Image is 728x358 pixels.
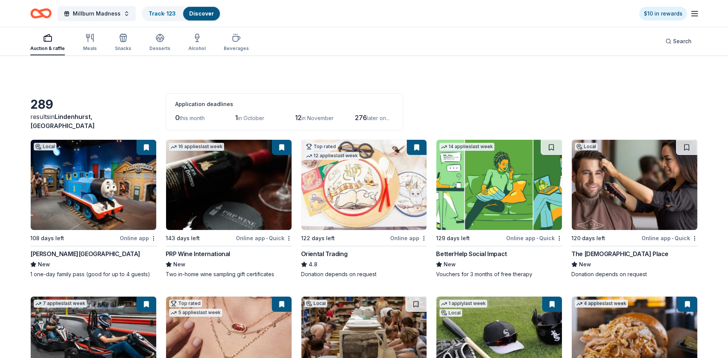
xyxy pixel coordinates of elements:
[572,140,697,230] img: Image for The Gents Place
[659,34,698,49] button: Search
[188,30,206,55] button: Alcohol
[301,249,348,258] div: Oriental Trading
[166,234,200,243] div: 143 days left
[301,234,335,243] div: 122 days left
[673,37,692,46] span: Search
[30,112,157,130] div: results
[235,114,238,122] span: 1
[175,114,180,122] span: 0
[639,7,687,20] a: $10 in rewards
[169,309,222,317] div: 5 applies last week
[31,140,156,230] img: Image for Kohl Children's Museum
[439,300,487,308] div: 1 apply last week
[266,235,268,241] span: •
[301,115,334,121] span: in November
[120,233,157,243] div: Online app
[301,140,427,230] img: Image for Oriental Trading
[436,139,562,278] a: Image for BetterHelp Social Impact14 applieslast week129 days leftOnline app•QuickBetterHelp Soci...
[571,234,605,243] div: 120 days left
[149,45,170,52] div: Desserts
[575,300,628,308] div: 4 applies last week
[367,115,389,121] span: later on...
[169,300,202,307] div: Top rated
[173,260,185,269] span: New
[30,113,95,130] span: Lindenhurst, [GEOGRAPHIC_DATA]
[444,260,456,269] span: New
[149,10,176,17] a: Track· 123
[169,143,224,151] div: 16 applies last week
[304,300,327,307] div: Local
[236,233,292,243] div: Online app Quick
[166,270,292,278] div: Two in-home wine sampling gift certificates
[571,270,698,278] div: Donation depends on request
[436,140,562,230] img: Image for BetterHelp Social Impact
[304,152,359,160] div: 12 applies last week
[83,45,97,52] div: Meals
[30,45,65,52] div: Auction & raffle
[34,300,87,308] div: 7 applies last week
[579,260,591,269] span: New
[188,45,206,52] div: Alcohol
[575,143,598,150] div: Local
[506,233,562,243] div: Online app Quick
[295,114,301,122] span: 12
[439,309,462,317] div: Local
[238,115,264,121] span: in October
[30,139,157,278] a: Image for Kohl Children's MuseumLocal108 days leftOnline app[PERSON_NAME][GEOGRAPHIC_DATA]New1 on...
[189,10,214,17] a: Discover
[30,5,52,22] a: Home
[390,233,427,243] div: Online app
[301,139,427,278] a: Image for Oriental TradingTop rated12 applieslast week122 days leftOnline appOriental Trading4.8D...
[224,45,249,52] div: Beverages
[439,143,494,151] div: 14 applies last week
[166,140,292,230] img: Image for PRP Wine International
[224,30,249,55] button: Beverages
[30,270,157,278] div: 1 one-day family pass (good for up to 4 guests)
[30,30,65,55] button: Auction & raffle
[166,249,230,258] div: PRP Wine International
[30,249,140,258] div: [PERSON_NAME][GEOGRAPHIC_DATA]
[83,30,97,55] button: Meals
[34,143,56,150] div: Local
[642,233,698,243] div: Online app Quick
[142,6,221,21] button: Track· 123Discover
[175,100,394,109] div: Application deadlines
[30,113,95,130] span: in
[304,143,337,150] div: Top rated
[180,115,205,121] span: this month
[30,234,64,243] div: 108 days left
[73,9,121,18] span: Millburn Madness
[38,260,50,269] span: New
[115,30,131,55] button: Snacks
[149,30,170,55] button: Desserts
[30,97,157,112] div: 289
[571,139,698,278] a: Image for The Gents PlaceLocal120 days leftOnline app•QuickThe [DEMOGRAPHIC_DATA] PlaceNewDonatio...
[115,45,131,52] div: Snacks
[537,235,538,241] span: •
[436,234,470,243] div: 129 days left
[436,270,562,278] div: Vouchers for 3 months of free therapy
[436,249,507,258] div: BetterHelp Social Impact
[166,139,292,278] a: Image for PRP Wine International16 applieslast week143 days leftOnline app•QuickPRP Wine Internat...
[571,249,668,258] div: The [DEMOGRAPHIC_DATA] Place
[672,235,673,241] span: •
[301,270,427,278] div: Donation depends on request
[355,114,367,122] span: 276
[309,260,317,269] span: 4.8
[58,6,136,21] button: Millburn Madness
